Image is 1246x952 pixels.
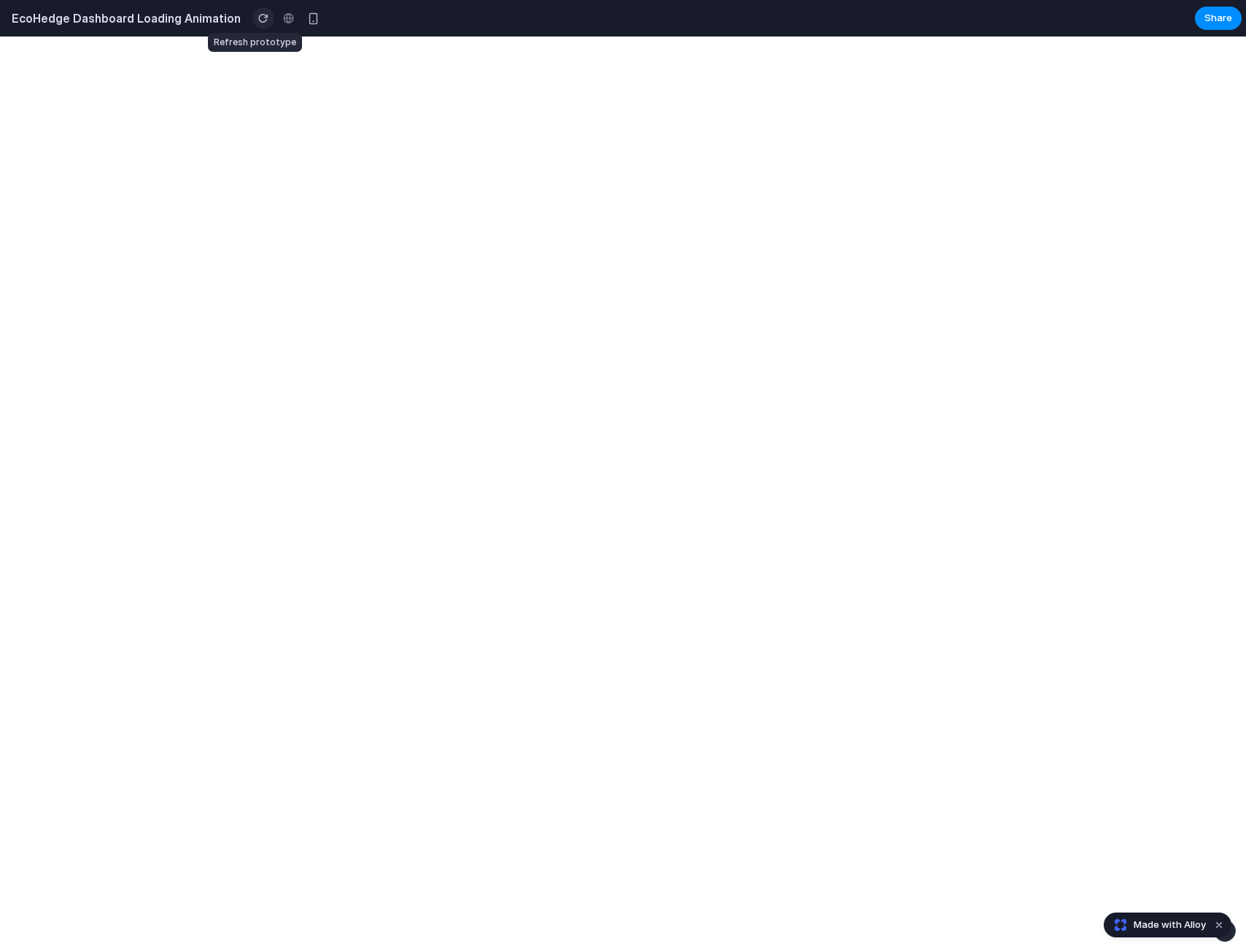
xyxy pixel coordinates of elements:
span: Made with Alloy [1134,918,1206,932]
button: Dismiss watermark [1210,916,1228,934]
h2: EcoHedge Dashboard Loading Animation [6,9,241,27]
a: Made with Alloy [1104,918,1207,932]
span: Share [1204,11,1232,26]
button: Share [1195,7,1242,30]
div: Refresh prototype [208,33,302,52]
